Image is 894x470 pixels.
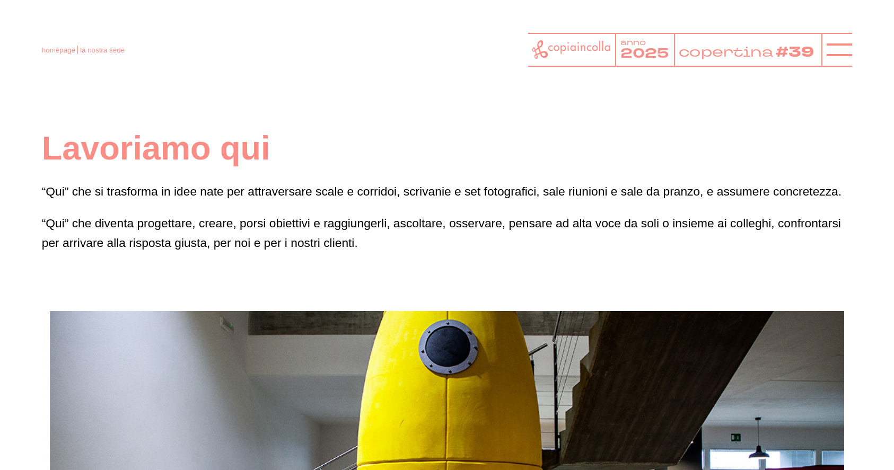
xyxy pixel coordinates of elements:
span: la nostra sede [80,46,125,54]
tspan: #39 [778,42,817,63]
h1: Lavoriamo qui [42,127,852,169]
tspan: anno [620,38,646,48]
a: homepage [42,46,75,54]
p: “Qui” che diventa progettare, creare, porsi obiettivi e raggiungerli, ascoltare, osservare, pensa... [42,214,852,252]
tspan: 2025 [620,45,669,63]
tspan: copertina [678,42,775,61]
p: “Qui” che si trasforma in idee nate per attraversare scale e corridoi, scrivanie e set fotografic... [42,182,852,201]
